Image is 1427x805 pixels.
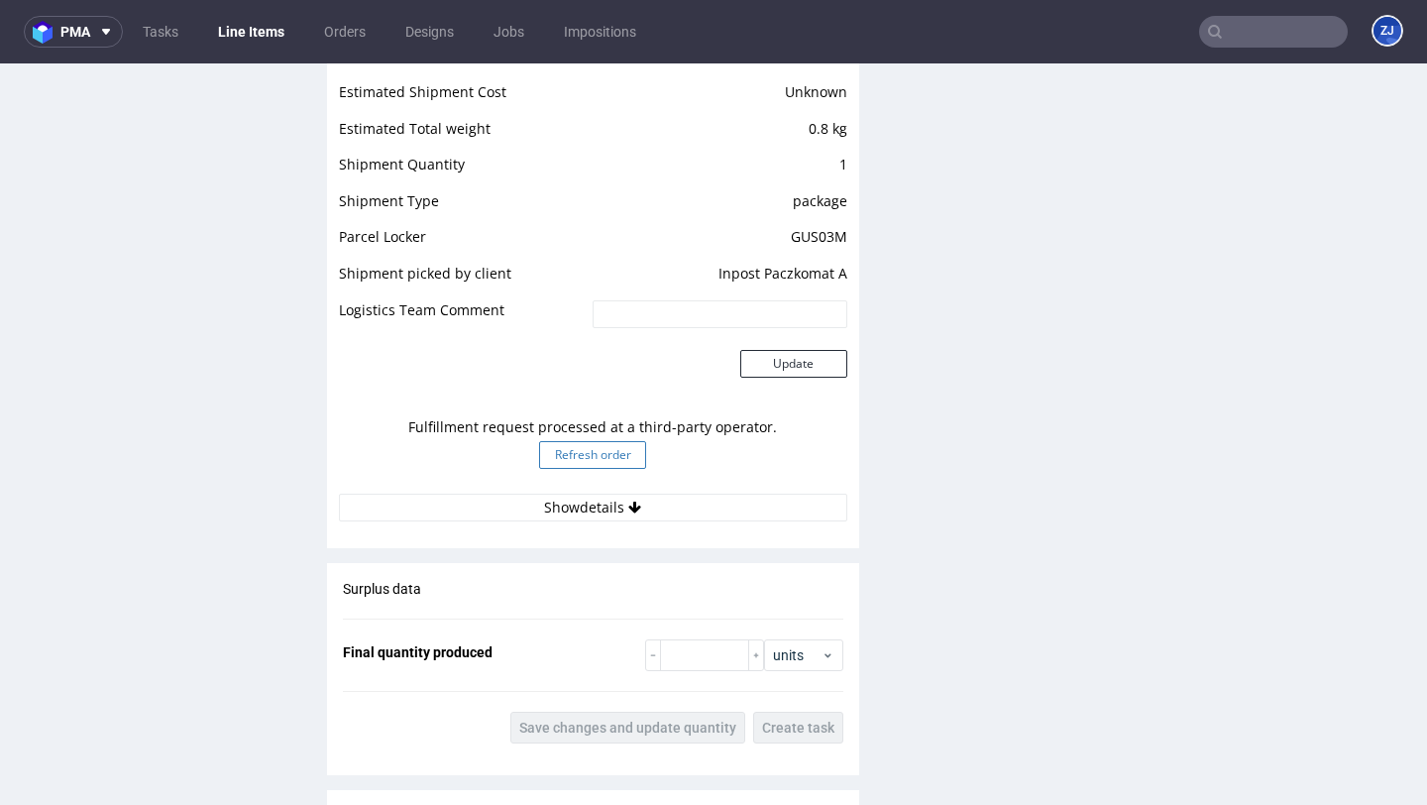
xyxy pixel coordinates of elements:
[588,126,847,163] td: package
[588,89,847,126] td: 1
[482,16,536,48] a: Jobs
[339,162,588,198] td: Parcel Locker
[773,582,822,602] span: units
[339,344,847,431] div: Fulfillment request processed at a third-party operator.
[588,54,847,90] td: 0.8 kg
[60,25,90,39] span: pma
[343,581,493,597] span: Final quantity produced
[343,517,421,533] span: Surplus data
[740,287,847,314] button: Update
[339,89,588,126] td: Shipment Quantity
[588,162,847,198] td: GUS03M
[339,235,588,280] td: Logistics Team Comment
[393,16,466,48] a: Designs
[339,198,588,235] td: Shipment picked by client
[339,430,847,458] button: Showdetails
[588,17,847,54] td: Unknown
[339,17,588,54] td: Estimated Shipment Cost
[131,16,190,48] a: Tasks
[312,16,378,48] a: Orders
[339,126,588,163] td: Shipment Type
[33,21,60,44] img: logo
[1373,17,1401,45] figcaption: ZJ
[588,198,847,235] td: Inpost Paczkomat A
[552,16,648,48] a: Impositions
[206,16,296,48] a: Line Items
[339,54,588,90] td: Estimated Total weight
[24,16,123,48] button: pma
[539,378,646,405] button: Refresh order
